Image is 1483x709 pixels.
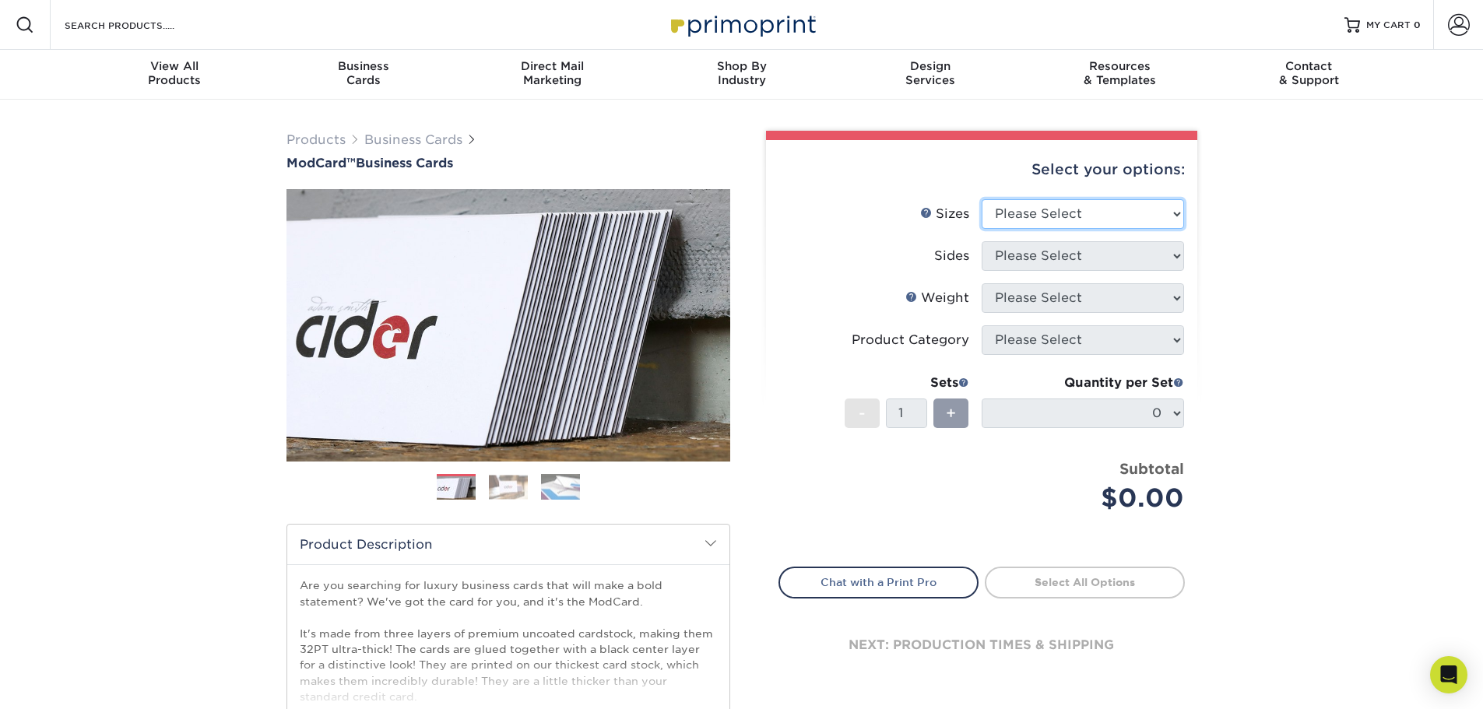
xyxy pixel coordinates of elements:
span: 0 [1414,19,1421,30]
div: Sides [934,247,969,265]
img: Business Cards 03 [541,473,580,500]
h2: Product Description [287,525,729,564]
span: ModCard™ [286,156,356,170]
div: Open Intercom Messenger [1430,656,1467,693]
a: Contact& Support [1214,50,1404,100]
a: ModCard™Business Cards [286,156,730,170]
img: ModCard™ 01 [286,104,730,547]
div: Sizes [920,205,969,223]
div: Marketing [458,59,647,87]
div: Products [80,59,269,87]
span: MY CART [1366,19,1411,32]
div: Cards [269,59,458,87]
img: Business Cards 01 [437,469,476,507]
img: Business Cards 02 [489,475,528,499]
span: + [946,402,956,425]
span: View All [80,59,269,73]
div: Product Category [852,331,969,349]
a: BusinessCards [269,50,458,100]
div: Quantity per Set [982,374,1184,392]
span: Direct Mail [458,59,647,73]
a: Select All Options [985,567,1185,598]
div: Sets [845,374,969,392]
a: Direct MailMarketing [458,50,647,100]
div: & Support [1214,59,1404,87]
span: Shop By [647,59,836,73]
div: $0.00 [993,479,1184,517]
a: Products [286,132,346,147]
a: Chat with a Print Pro [778,567,979,598]
div: Select your options: [778,140,1185,199]
div: Weight [905,289,969,307]
h1: Business Cards [286,156,730,170]
img: Primoprint [664,8,820,41]
span: Design [836,59,1025,73]
a: Shop ByIndustry [647,50,836,100]
strong: Subtotal [1119,460,1184,477]
div: Industry [647,59,836,87]
span: Contact [1214,59,1404,73]
div: next: production times & shipping [778,598,1185,692]
span: Business [269,59,458,73]
div: & Templates [1025,59,1214,87]
div: Services [836,59,1025,87]
a: Business Cards [364,132,462,147]
a: View AllProducts [80,50,269,100]
a: Resources& Templates [1025,50,1214,100]
span: - [859,402,866,425]
input: SEARCH PRODUCTS..... [63,16,215,34]
a: DesignServices [836,50,1025,100]
span: Resources [1025,59,1214,73]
